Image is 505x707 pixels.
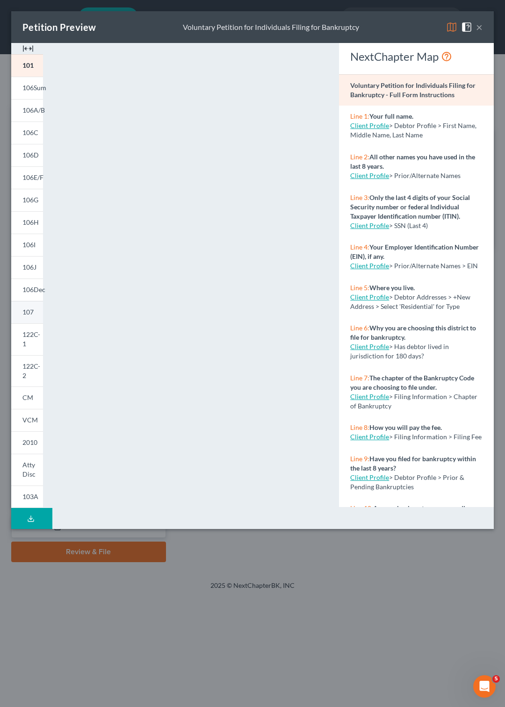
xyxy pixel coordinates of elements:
[350,455,369,463] span: Line 9:
[11,99,43,121] a: 106A/B
[350,153,475,170] strong: All other names you have used in the last 8 years.
[11,121,43,144] a: 106C
[350,473,389,481] a: Client Profile
[11,355,43,387] a: 122C-2
[369,284,415,292] strong: Where you live.
[22,61,34,69] span: 101
[473,675,496,698] iframe: Intercom live chat
[350,393,477,410] span: > Filing Information > Chapter of Bankruptcy
[476,21,483,33] button: ×
[350,112,369,120] span: Line 1:
[350,81,476,99] strong: Voluntary Petition for Individuals Filing for Bankruptcy - Full Form Instructions
[350,121,476,139] span: > Debtor Profile > First Name, Middle Name, Last Name
[22,286,45,293] span: 106Dec
[350,433,389,441] a: Client Profile
[22,263,36,271] span: 106J
[350,243,479,260] strong: Your Employer Identification Number (EIN), if any.
[183,22,359,33] div: Voluntary Petition for Individuals Filing for Bankruptcy
[350,284,369,292] span: Line 5:
[11,301,43,323] a: 107
[22,493,38,500] span: 103A
[22,330,40,348] span: 122C-1
[11,166,43,189] a: 106E/F
[350,49,483,64] div: NextChapter Map
[22,241,36,249] span: 106I
[350,193,369,201] span: Line 3:
[389,262,478,270] span: > Prior/Alternate Names > EIN
[11,454,43,486] a: Atty Disc
[389,433,482,441] span: > Filing Information > Filing Fee
[350,473,464,491] span: > Debtor Profile > Prior & Pending Bankruptcies
[11,211,43,234] a: 106H
[22,461,36,478] span: Atty Disc
[11,431,43,454] a: 2010
[350,343,449,360] span: > Has debtor lived in jurisdiction for 180 days?
[11,486,43,508] a: 103A
[350,374,474,391] strong: The chapter of the Bankruptcy Code you are choosing to file under.
[22,84,46,92] span: 106Sum
[350,293,470,310] span: > Debtor Addresses > +New Address > Select 'Residential' for Type
[11,77,43,99] a: 106Sum
[350,153,369,161] span: Line 2:
[350,343,389,350] a: Client Profile
[11,54,43,77] a: 101
[350,504,480,540] strong: Are any bankruptcy cases pending or being filed by a spouse who is not filing this case with you,...
[350,504,373,512] span: Line 10:
[22,196,38,204] span: 106G
[11,144,43,166] a: 106D
[22,151,39,159] span: 106D
[22,438,37,446] span: 2010
[350,324,369,332] span: Line 6:
[350,374,369,382] span: Line 7:
[350,121,389,129] a: Client Profile
[350,262,389,270] a: Client Profile
[350,193,470,220] strong: Only the last 4 digits of your Social Security number or federal Individual Taxpayer Identificati...
[11,409,43,431] a: VCM
[22,308,34,316] span: 107
[22,106,45,114] span: 106A/B
[369,423,442,431] strong: How you will pay the fee.
[11,279,43,301] a: 106Dec
[11,234,43,256] a: 106I
[22,21,96,34] div: Petition Preview
[11,189,43,211] a: 106G
[389,171,461,179] span: > Prior/Alternate Names
[350,455,476,472] strong: Have you filed for bankruptcy within the last 8 years?
[11,256,43,279] a: 106J
[22,393,33,401] span: CM
[22,129,38,136] span: 106C
[22,218,39,226] span: 106H
[350,423,369,431] span: Line 8:
[389,221,428,229] span: > SSN (Last 4)
[350,221,389,229] a: Client Profile
[446,21,457,33] img: map-eea8200ae884c6f1103ae1953ef3d486a96c86aabb227e865a55264e3737af1f.svg
[60,50,323,506] iframe: <object ng-attr-data='[URL][DOMAIN_NAME]' type='application/pdf' width='100%' height='975px'></ob...
[350,293,389,301] a: Client Profile
[22,416,38,424] span: VCM
[350,393,389,400] a: Client Profile
[11,323,43,355] a: 122C-1
[492,675,500,683] span: 5
[461,21,472,33] img: help-close-5ba153eb36485ed6c1ea00a893f15db1cb9b99d6cae46e1a8edb6c62d00a1a76.svg
[369,112,413,120] strong: Your full name.
[11,386,43,409] a: CM
[350,324,476,341] strong: Why you are choosing this district to file for bankruptcy.
[350,243,369,251] span: Line 4:
[22,362,40,379] span: 122C-2
[22,173,43,181] span: 106E/F
[350,171,389,179] a: Client Profile
[22,43,34,54] img: expand-e0f6d898513216a626fdd78e52531dac95497ffd26381d4c15ee2fc46db09dca.svg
